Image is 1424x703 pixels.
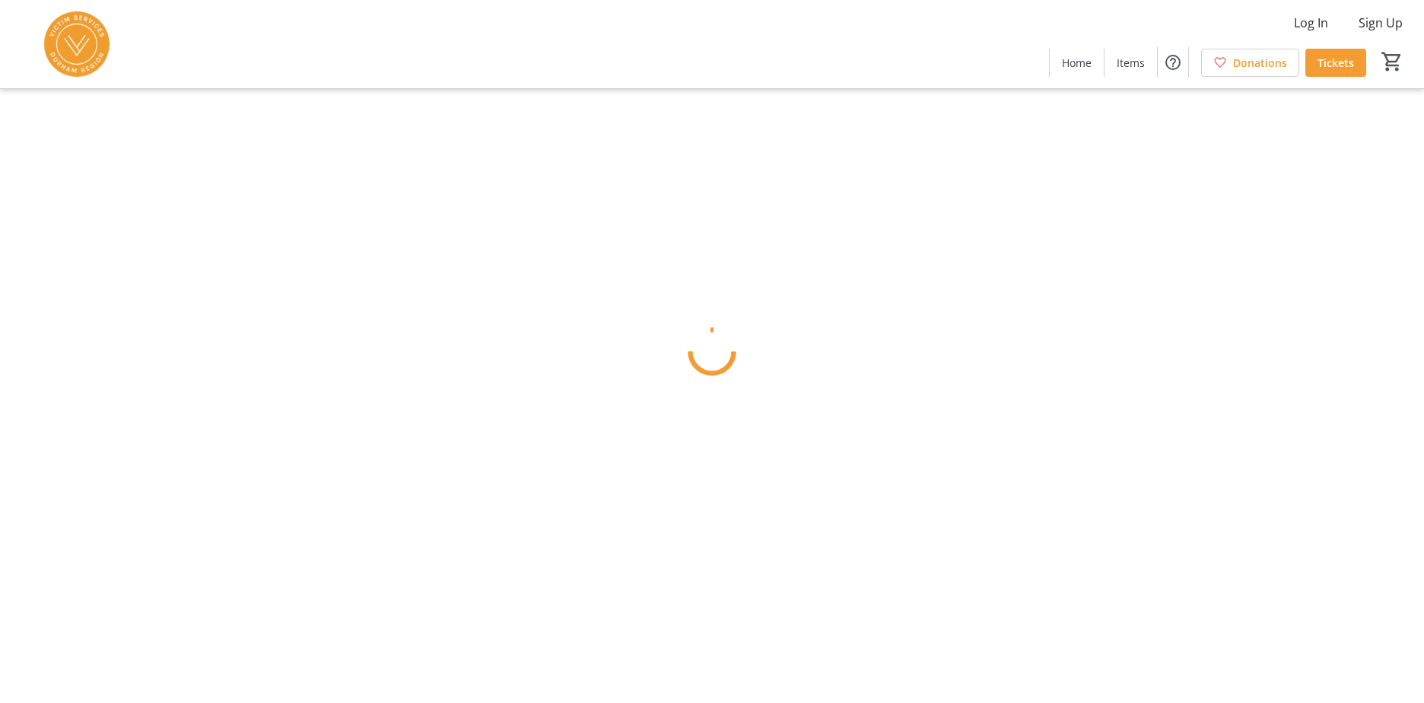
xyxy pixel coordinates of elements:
[1346,11,1415,35] button: Sign Up
[1105,49,1157,77] a: Items
[1294,14,1328,32] span: Log In
[1318,55,1354,71] span: Tickets
[1062,55,1092,71] span: Home
[1117,55,1145,71] span: Items
[1201,49,1299,77] a: Donations
[1359,14,1403,32] span: Sign Up
[1282,11,1340,35] button: Log In
[1378,48,1406,75] button: Cart
[1158,47,1188,78] button: Help
[1233,55,1287,71] span: Donations
[9,6,145,82] img: Victim Services of Durham Region's Logo
[1305,49,1366,77] a: Tickets
[1050,49,1104,77] a: Home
